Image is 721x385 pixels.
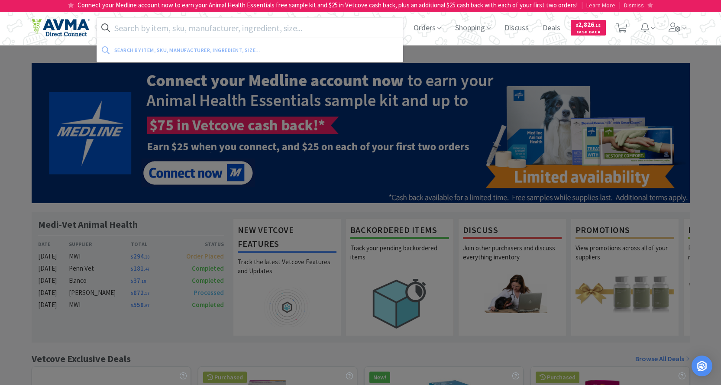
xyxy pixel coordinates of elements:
[594,23,601,28] span: . 18
[539,10,564,45] span: Deals
[586,1,615,9] span: Learn More
[576,30,601,36] span: Cash Back
[581,1,583,9] span: |
[576,23,578,28] span: $
[410,10,445,45] span: Orders
[619,1,621,9] span: |
[501,24,532,32] a: Discuss
[32,19,90,37] img: e4e33dab9f054f5782a47901c742baa9_102.png
[692,356,712,376] div: Open Intercom Messenger
[114,43,329,57] div: Search by item, sku, manufacturer, ingredient, size...
[571,16,606,39] a: $2,826.18Cash Back
[576,20,601,29] span: 2,826
[97,18,403,38] input: Search by item, sku, manufacturer, ingredient, size...
[452,10,494,45] span: Shopping
[539,24,564,32] a: Deals
[624,1,644,9] span: Dismiss
[501,10,532,45] span: Discuss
